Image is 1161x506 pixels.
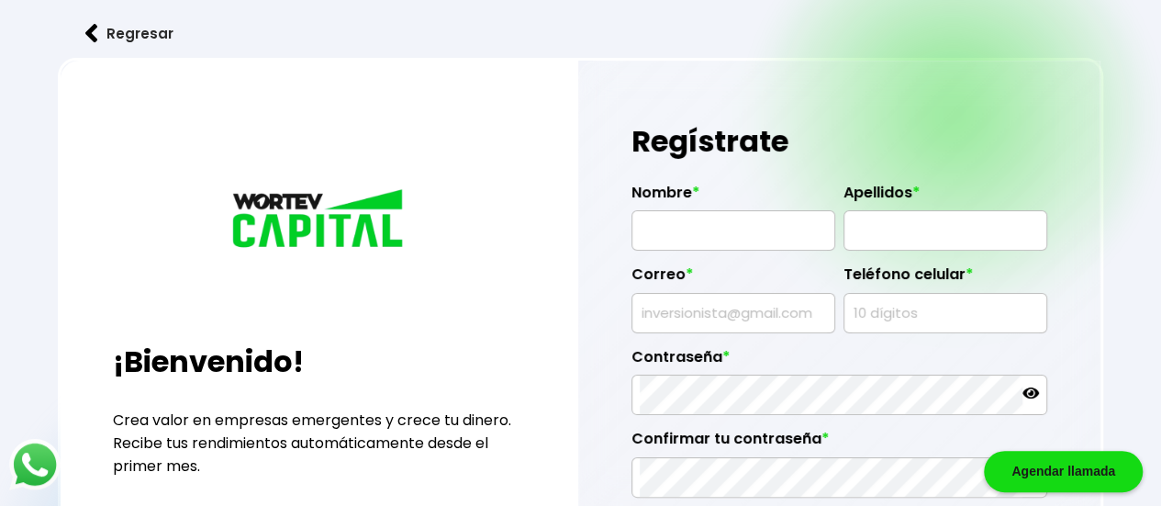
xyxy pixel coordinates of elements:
a: flecha izquierdaRegresar [58,9,1103,58]
div: Agendar llamada [984,451,1143,492]
label: Correo [631,265,835,293]
label: Teléfono celular [843,265,1047,293]
img: logo_wortev_capital [228,186,411,254]
h1: Regístrate [631,114,1047,169]
input: 10 dígitos [852,294,1039,332]
label: Confirmar tu contraseña [631,430,1047,457]
p: Crea valor en empresas emergentes y crece tu dinero. Recibe tus rendimientos automáticamente desd... [113,409,527,478]
label: Contraseña [631,348,1047,376]
img: flecha izquierda [85,24,98,43]
button: Regresar [58,9,201,58]
label: Nombre [631,184,835,211]
label: Apellidos [843,184,1047,211]
input: inversionista@gmail.com [640,294,827,332]
img: logos_whatsapp-icon.242b2217.svg [9,439,61,490]
h2: ¡Bienvenido! [113,340,527,384]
